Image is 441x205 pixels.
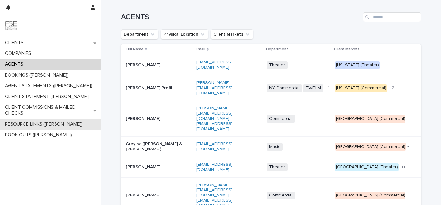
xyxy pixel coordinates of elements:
[196,46,205,53] p: Email
[121,29,158,39] button: Department
[196,60,232,70] a: [EMAIL_ADDRESS][DOMAIN_NAME]
[335,143,406,151] div: [GEOGRAPHIC_DATA] (Commercial)
[2,61,28,67] p: AGENTS
[196,122,232,131] a: [EMAIL_ADDRESS][DOMAIN_NAME]
[196,162,232,172] a: [EMAIL_ADDRESS][DOMAIN_NAME]
[196,142,232,151] a: [EMAIL_ADDRESS][DOMAIN_NAME]
[334,46,360,53] p: Client Markets
[266,46,288,53] p: Department
[2,132,77,138] p: BOOK OUTS ([PERSON_NAME])
[211,29,253,39] button: Client Markets
[267,143,283,151] span: Music
[2,83,97,89] p: AGENT STATEMENTS ([PERSON_NAME])
[121,55,421,75] tr: [PERSON_NAME][EMAIL_ADDRESS][DOMAIN_NAME]Theater[US_STATE] (Theater)
[390,86,394,90] span: + 2
[335,192,406,199] div: [GEOGRAPHIC_DATA] (Commercial)
[267,115,295,123] span: Commercial
[121,13,360,22] h1: AGENTS
[126,85,191,91] p: [PERSON_NAME] Profit
[126,116,191,121] p: [PERSON_NAME]
[267,61,288,69] span: Theater
[2,104,93,116] p: CLIENT COMMISSIONS & MAILED CHECKS
[121,137,421,157] tr: Greyloc ([PERSON_NAME] & [PERSON_NAME])[EMAIL_ADDRESS][DOMAIN_NAME]Music[GEOGRAPHIC_DATA] (Commer...
[267,163,288,171] span: Theater
[267,192,295,199] span: Commercial
[196,81,232,95] a: [PERSON_NAME][EMAIL_ADDRESS][DOMAIN_NAME]
[401,165,405,169] span: + 1
[326,86,329,90] span: + 1
[126,193,191,198] p: [PERSON_NAME]
[2,72,73,78] p: BOOKINGS ([PERSON_NAME])
[2,94,95,100] p: CLIENT STATEMENT ([PERSON_NAME])
[303,84,323,92] span: TV/FILM
[126,63,191,68] p: [PERSON_NAME]
[126,46,144,53] p: Full Name
[2,51,36,56] p: COMPANIES
[335,61,380,69] div: [US_STATE] (Theater)
[407,145,411,149] span: + 1
[335,115,406,123] div: [GEOGRAPHIC_DATA] (Commercial)
[335,84,387,92] div: [US_STATE] (Commercial)
[121,75,421,101] tr: [PERSON_NAME] Profit[PERSON_NAME][EMAIL_ADDRESS][DOMAIN_NAME]NY CommercialTV/FILM+1[US_STATE] (Co...
[121,157,421,177] tr: [PERSON_NAME][EMAIL_ADDRESS][DOMAIN_NAME]Theater[GEOGRAPHIC_DATA] (Theater)+1
[126,142,191,152] p: Greyloc ([PERSON_NAME] & [PERSON_NAME])
[126,165,191,170] p: [PERSON_NAME]
[335,163,399,171] div: [GEOGRAPHIC_DATA] (Theater)
[2,121,88,127] p: RESOURCE LINKS ([PERSON_NAME])
[363,12,421,22] input: Search
[161,29,208,39] button: Physical Location
[5,20,17,32] img: 9JgRvJ3ETPGCJDhvPVA5
[196,183,232,198] a: [PERSON_NAME][EMAIL_ADDRESS][DOMAIN_NAME]
[196,106,232,121] a: [PERSON_NAME][EMAIL_ADDRESS][DOMAIN_NAME]
[121,101,421,137] tr: [PERSON_NAME][PERSON_NAME][EMAIL_ADDRESS][DOMAIN_NAME],[EMAIL_ADDRESS][DOMAIN_NAME]Commercial[GEO...
[2,40,28,46] p: CLIENTS
[196,106,262,131] p: ,
[267,84,302,92] span: NY Commercial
